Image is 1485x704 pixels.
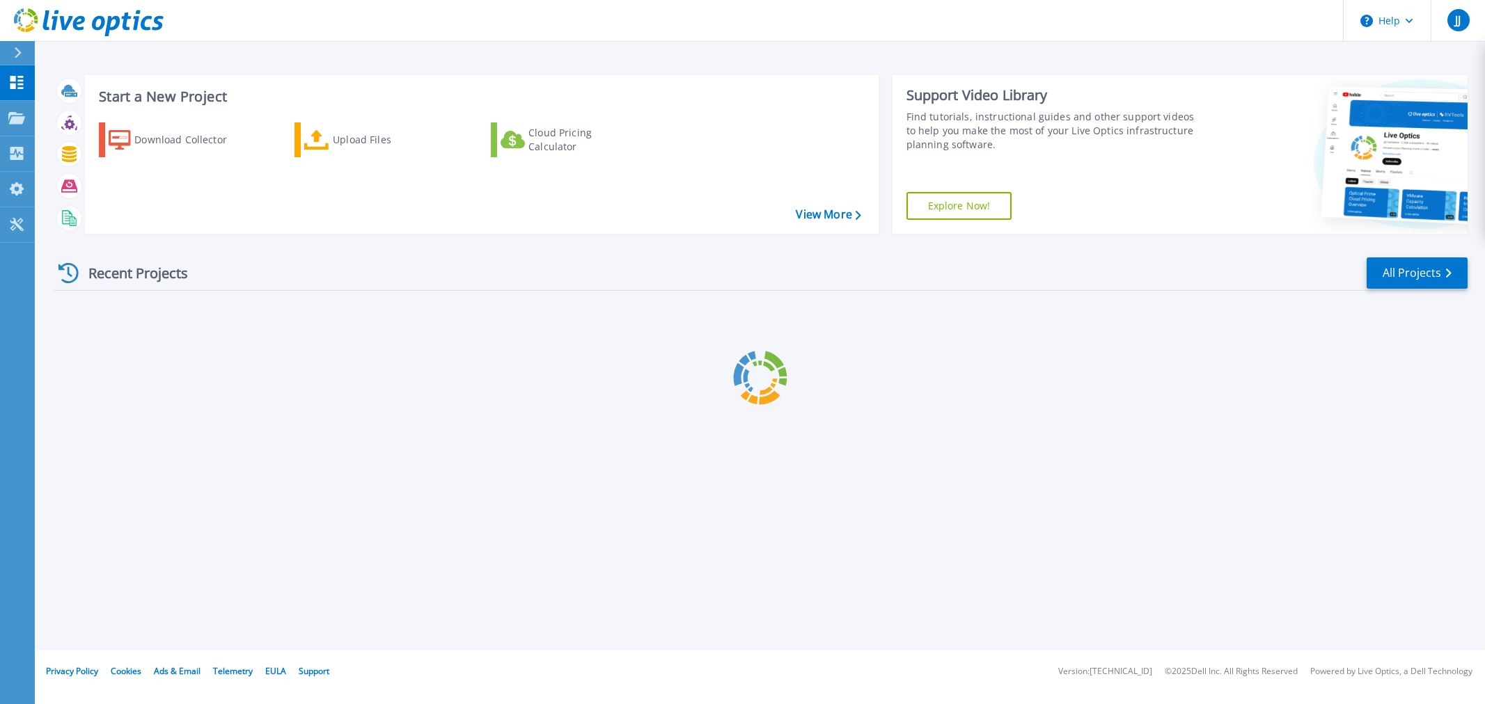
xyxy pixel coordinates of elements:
[906,110,1202,152] div: Find tutorials, instructional guides and other support videos to help you make the most of your L...
[294,122,450,157] a: Upload Files
[299,665,329,677] a: Support
[1058,667,1152,676] li: Version: [TECHNICAL_ID]
[265,665,286,677] a: EULA
[1310,667,1472,676] li: Powered by Live Optics, a Dell Technology
[54,256,207,290] div: Recent Projects
[1455,15,1461,26] span: JJ
[796,208,861,221] a: View More
[1165,667,1298,676] li: © 2025 Dell Inc. All Rights Reserved
[46,665,98,677] a: Privacy Policy
[906,86,1202,104] div: Support Video Library
[154,665,201,677] a: Ads & Email
[111,665,141,677] a: Cookies
[1367,257,1468,289] a: All Projects
[99,122,254,157] a: Download Collector
[333,126,444,154] div: Upload Files
[491,122,646,157] a: Cloud Pricing Calculator
[134,126,246,154] div: Download Collector
[99,89,861,104] h3: Start a New Project
[906,192,1012,220] a: Explore Now!
[213,665,253,677] a: Telemetry
[528,126,640,154] div: Cloud Pricing Calculator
